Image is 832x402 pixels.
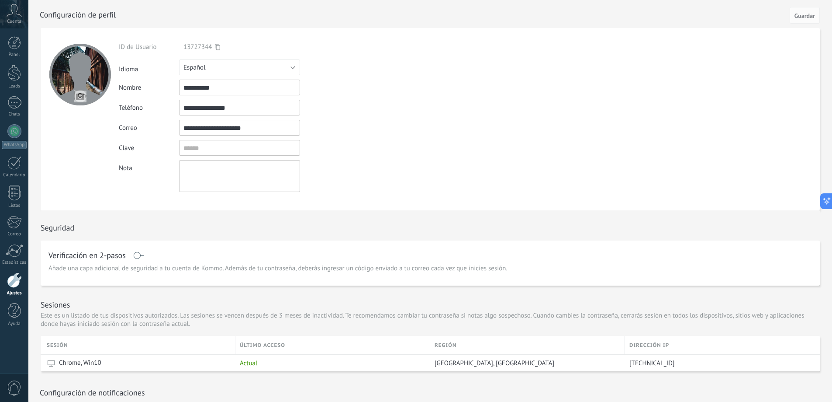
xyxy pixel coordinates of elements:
div: Calendario [2,172,27,178]
div: Leads [2,84,27,89]
div: Ayuda [2,321,27,327]
div: Nombre [119,84,179,92]
h1: Configuración de notificaciones [40,388,145,398]
div: último acceso [235,336,430,354]
span: Español [183,63,206,72]
span: Actual [240,359,257,367]
div: Panel [2,52,27,58]
div: Sesión [47,336,235,354]
button: Español [179,59,300,75]
div: ID de Usuario [119,43,179,51]
div: Listas [2,203,27,209]
div: Nota [119,160,179,172]
span: 13727344 [183,43,212,51]
h1: Seguridad [41,223,74,233]
div: Ajustes [2,290,27,296]
span: Cuenta [7,19,21,24]
div: Teléfono [119,104,179,112]
div: Clave [119,144,179,152]
span: Añade una capa adicional de seguridad a tu cuenta de Kommo. Además de tu contraseña, deberás ingr... [48,264,507,273]
div: 95.173.216.111 [625,355,813,371]
div: Región [430,336,625,354]
h1: Verificación en 2-pasos [48,252,126,259]
div: Dirección IP [625,336,820,354]
p: Este es un listado de tus dispositivos autorizados. Las sesiones se vencen después de 3 meses de ... [41,311,820,328]
span: Guardar [794,13,815,19]
div: Dallas, United States [430,355,621,371]
div: Idioma [119,62,179,73]
span: [GEOGRAPHIC_DATA], [GEOGRAPHIC_DATA] [435,359,554,367]
div: Correo [119,124,179,132]
div: WhatsApp [2,141,27,149]
div: Estadísticas [2,260,27,266]
div: Chats [2,112,27,117]
div: Correo [2,231,27,237]
span: Chrome, Win10 [59,359,101,367]
button: Guardar [790,7,820,24]
span: [TECHNICAL_ID] [629,359,675,367]
h1: Sesiones [41,300,70,310]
